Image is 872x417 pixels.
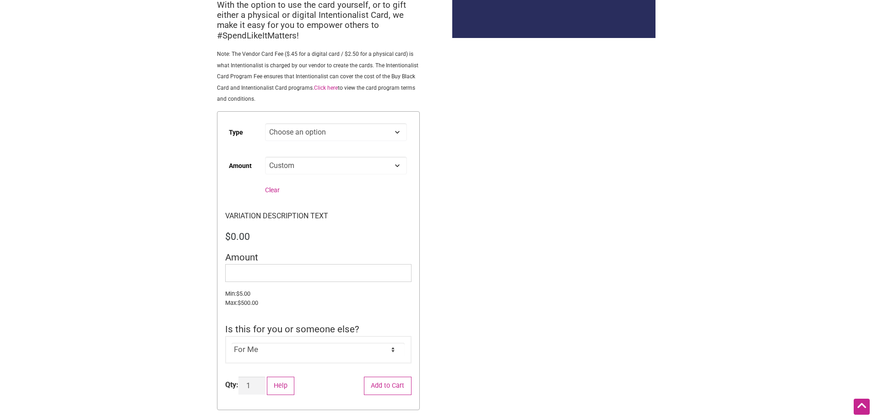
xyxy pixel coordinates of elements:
span: $ [236,290,239,297]
a: Clear options [265,186,280,194]
label: Type [229,122,243,143]
span: $ [238,299,241,306]
p: VARIATION DESCRIPTION TEXT [225,210,412,222]
div: Qty: [225,379,238,390]
span: Amount [225,252,258,263]
bdi: 5.00 [236,290,250,297]
span: Is this for you or someone else? [225,324,359,335]
span: $ [225,231,231,242]
small: Min: [225,289,412,298]
label: Amount [229,156,252,176]
small: Max: [225,298,412,308]
button: Add to Cart [364,377,412,395]
button: Help [267,377,295,395]
a: Click here [314,85,338,91]
bdi: 0.00 [225,231,250,242]
div: Scroll Back to Top [854,399,870,415]
input: Amount [225,264,412,282]
input: Product quantity [238,377,265,395]
span: Note: The Vendor Card Fee ($.45 for a digital card / $2.50 for a physical card) is what Intention... [217,51,418,102]
select: Is this for you or someone else? [232,343,405,357]
bdi: 500.00 [238,299,258,306]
